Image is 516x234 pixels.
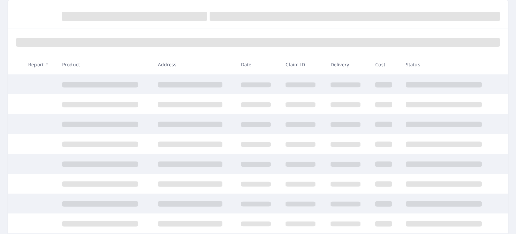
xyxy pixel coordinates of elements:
th: Address [153,55,235,74]
th: Claim ID [280,55,325,74]
th: Delivery [325,55,370,74]
th: Cost [370,55,400,74]
th: Date [235,55,280,74]
th: Product [57,55,153,74]
th: Status [400,55,496,74]
th: Report # [23,55,57,74]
